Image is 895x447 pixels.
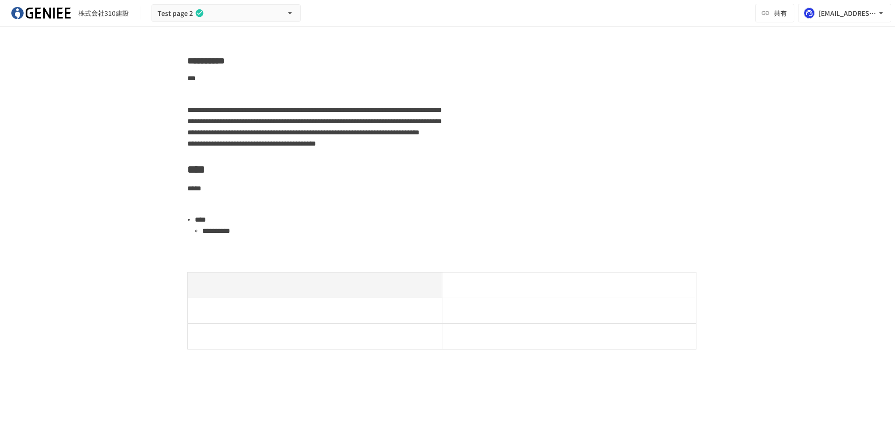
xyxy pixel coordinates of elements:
[798,4,891,22] button: [EMAIL_ADDRESS][DOMAIN_NAME]
[819,7,876,19] div: [EMAIL_ADDRESS][DOMAIN_NAME]
[151,4,301,22] button: Test page 2
[774,8,787,18] span: 共有
[158,7,193,19] span: Test page 2
[755,4,794,22] button: 共有
[78,8,129,18] div: 株式会社310建設
[11,6,71,21] img: mDIuM0aA4TOBKl0oB3pspz7XUBGXdoniCzRRINgIxkl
